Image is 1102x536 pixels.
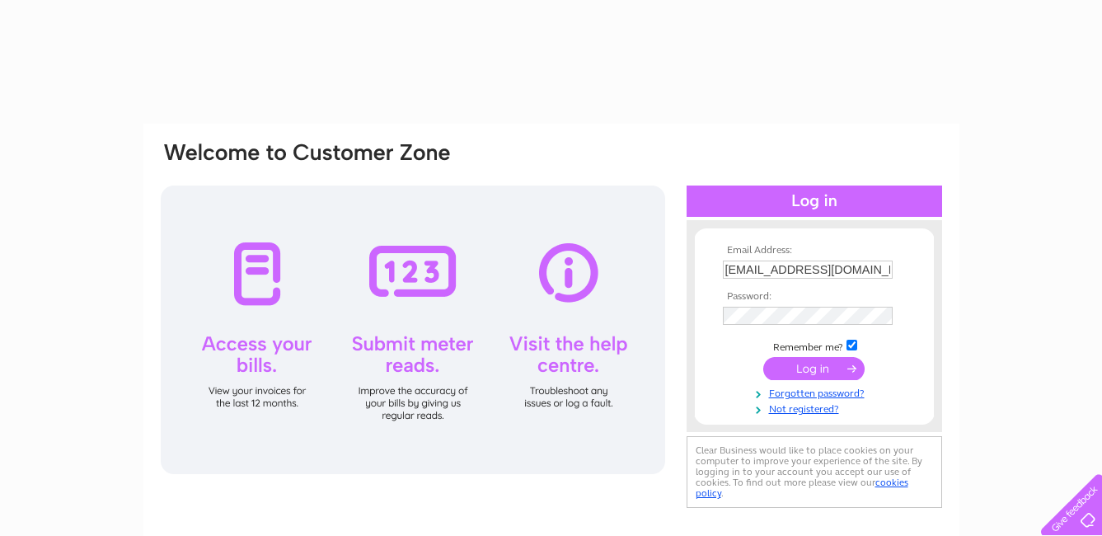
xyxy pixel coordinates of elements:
a: cookies policy [696,477,908,499]
a: Not registered? [723,400,910,416]
th: Email Address: [719,245,910,256]
div: Clear Business would like to place cookies on your computer to improve your experience of the sit... [687,436,942,508]
td: Remember me? [719,337,910,354]
th: Password: [719,291,910,303]
input: Submit [763,357,865,380]
a: Forgotten password? [723,384,910,400]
